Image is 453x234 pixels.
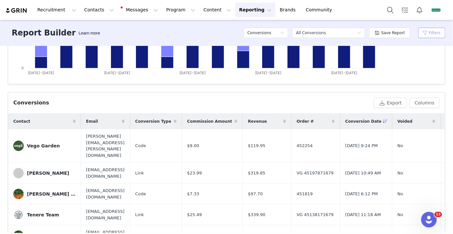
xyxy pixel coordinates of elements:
span: Link [135,170,144,176]
img: grin logo [5,7,28,14]
img: cd52587f-5d35-4988-b9c5-d225378383a8--s.jpg [13,141,24,151]
div: [PERSON_NAME] [27,171,69,176]
i: icon: down [357,31,361,35]
text: 0 [21,66,24,70]
div: [PERSON_NAME] and [PERSON_NAME] [27,191,76,197]
text: [DATE]-[DATE] [28,71,54,75]
img: 8e67c722-63e4-4528-866a-5577ba2bcb03.jpg [13,210,24,220]
span: No [398,191,403,197]
h3: Report Builder [12,27,76,39]
span: Conversion Type [135,118,171,124]
span: Code [135,191,146,197]
div: Conversions [13,99,49,107]
img: 15bafd44-9bb5-429c-8f18-59fefa57bfa9.jpg [431,5,441,15]
button: Search [383,3,398,17]
span: Email [86,118,98,124]
a: Tasks [398,3,412,17]
img: c55f5041-4890-4606-bbfa-691494a9cd88.jpg [13,189,24,199]
span: VG 45197871679 [297,170,334,176]
div: Tenere Team [27,212,59,217]
a: Community [302,3,339,17]
button: Export [374,98,407,108]
text: [DATE]-[DATE] [255,71,281,75]
span: [EMAIL_ADDRESS][DOMAIN_NAME] [86,208,125,221]
button: Contacts [80,3,118,17]
button: Columns [410,98,440,108]
button: Messages [118,3,162,17]
text: [DATE]-[DATE] [331,71,357,75]
a: Tenere Team [13,210,76,220]
span: [DATE] 6:12 PM [345,191,378,197]
text: [DATE]-[DATE] [179,71,206,75]
span: No [398,212,403,218]
span: [EMAIL_ADDRESS][DOMAIN_NAME] [86,167,125,179]
span: $319.85 [248,170,265,176]
div: All Conversions [296,28,326,38]
button: Filters [418,28,445,38]
span: Order # [297,118,314,124]
span: Commission Amount [187,118,232,124]
span: Voided [398,118,412,124]
span: Contact [13,118,30,124]
span: VG 45138171679 [297,212,334,218]
button: Recruitment [33,3,80,17]
span: No [398,143,403,149]
iframe: Intercom live chat [421,212,437,227]
a: [PERSON_NAME] and [PERSON_NAME] [13,189,76,199]
a: [PERSON_NAME] [13,168,76,178]
button: Notifications [412,3,427,17]
span: $25.49 [187,212,202,218]
span: $23.99 [187,170,202,176]
span: $7.33 [187,191,199,197]
span: Code [135,143,146,149]
button: Content [200,3,235,17]
span: [DATE] 9:24 PM [345,143,378,149]
span: 452254 [297,143,313,149]
span: $97.70 [248,191,263,197]
span: [PERSON_NAME][EMAIL_ADDRESS][PERSON_NAME][DOMAIN_NAME] [86,133,125,158]
span: No [398,170,403,176]
span: Conversion Date [345,118,382,124]
a: Brands [276,3,301,17]
span: $9.00 [187,143,199,149]
button: Profile [427,5,448,15]
span: [DATE] 10:49 AM [345,170,381,176]
span: $339.90 [248,212,265,218]
i: icon: down [280,31,284,35]
div: Tooltip anchor [77,30,101,36]
span: [DATE] 11:18 AM [345,212,381,218]
h5: Conversions [247,28,271,38]
span: $119.95 [248,143,265,149]
button: Save Report [369,28,410,38]
span: Link [135,212,144,218]
span: 451819 [297,191,313,197]
button: Program [162,3,199,17]
span: 13 [435,212,442,217]
span: Revenue [248,118,267,124]
div: Vego Garden [27,143,60,148]
span: [EMAIL_ADDRESS][DOMAIN_NAME] [86,187,125,200]
button: Reporting [235,3,275,17]
a: Vego Garden [13,141,76,151]
text: [DATE]-[DATE] [104,71,130,75]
